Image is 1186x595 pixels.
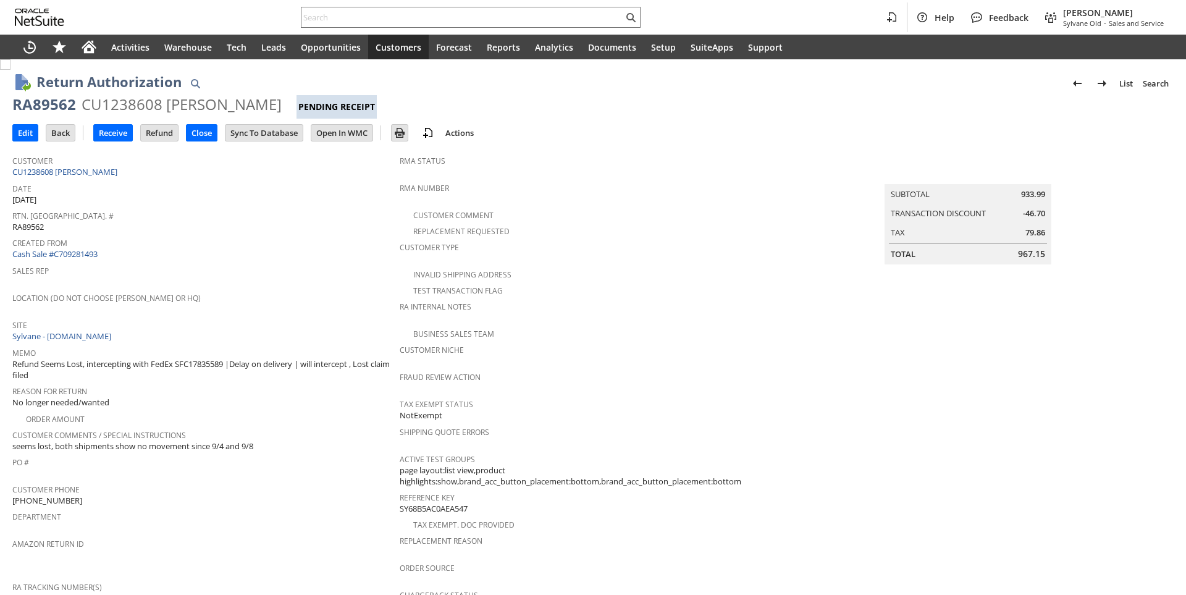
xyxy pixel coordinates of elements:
a: Recent Records [15,35,44,59]
span: Sylvane Old [1063,19,1101,28]
a: Warehouse [157,35,219,59]
a: Tax Exempt. Doc Provided [413,520,515,530]
a: PO # [12,457,29,468]
a: Support [741,35,790,59]
a: Replacement Requested [413,226,510,237]
img: add-record.svg [421,125,435,140]
a: Tax [891,227,905,238]
svg: Shortcuts [52,40,67,54]
input: Close [187,125,217,141]
a: RA Tracking Number(s) [12,582,102,593]
img: Print [392,125,407,140]
a: Invalid Shipping Address [413,269,511,280]
span: [PHONE_NUMBER] [12,495,82,507]
a: Transaction Discount [891,208,986,219]
span: page layout:list view,product highlights:show,brand_acc_button_placement:bottom,brand_acc_button_... [400,465,781,487]
div: Pending Receipt [296,95,377,119]
a: Total [891,248,915,260]
svg: Home [82,40,96,54]
span: - [1104,19,1106,28]
img: Quick Find [188,76,203,91]
span: -46.70 [1023,208,1045,219]
a: Business Sales Team [413,329,494,339]
div: CU1238608 [PERSON_NAME] [82,95,282,114]
a: Actions [440,127,479,138]
input: Sync To Database [225,125,303,141]
a: RMA Status [400,156,445,166]
svg: logo [15,9,64,26]
span: 933.99 [1021,188,1045,200]
a: Tax Exempt Status [400,399,473,410]
a: Customer Niche [400,345,464,355]
span: Warehouse [164,41,212,53]
a: SuiteApps [683,35,741,59]
span: Customers [376,41,421,53]
span: No longer needed/wanted [12,397,109,408]
div: RA89562 [12,95,76,114]
a: Documents [581,35,644,59]
span: Feedback [989,12,1028,23]
span: Forecast [436,41,472,53]
a: Memo [12,348,36,358]
span: SY68B5AC0AEA547 [400,503,468,515]
a: Date [12,184,32,194]
span: [PERSON_NAME] [1063,7,1164,19]
span: Refund Seems Lost, intercepting with FedEx SFC17835589 |Delay on delivery | will intercept , Lost... [12,358,393,381]
a: Order Source [400,563,455,573]
span: Reports [487,41,520,53]
a: Forecast [429,35,479,59]
a: Customer [12,156,53,166]
input: Open In WMC [311,125,372,141]
span: Help [935,12,954,23]
a: Test Transaction Flag [413,285,503,296]
a: Created From [12,238,67,248]
a: Setup [644,35,683,59]
a: Opportunities [293,35,368,59]
span: RA89562 [12,221,44,233]
a: Search [1138,74,1174,93]
span: Activities [111,41,149,53]
span: Analytics [535,41,573,53]
span: Sales and Service [1109,19,1164,28]
span: Setup [651,41,676,53]
a: Shipping Quote Errors [400,427,489,437]
a: Subtotal [891,188,930,200]
span: Leads [261,41,286,53]
a: Replacement reason [400,536,482,546]
a: Reason For Return [12,386,87,397]
img: Next [1095,76,1109,91]
a: Order Amount [26,414,85,424]
svg: Search [623,10,638,25]
a: Customer Comments / Special Instructions [12,430,186,441]
a: Sales Rep [12,266,49,276]
input: Search [301,10,623,25]
a: Tech [219,35,254,59]
span: 79.86 [1025,227,1045,238]
a: Reference Key [400,492,455,503]
div: Shortcuts [44,35,74,59]
input: Edit [13,125,38,141]
a: Analytics [528,35,581,59]
a: Reports [479,35,528,59]
input: Refund [141,125,178,141]
a: Active Test Groups [400,454,475,465]
span: [DATE] [12,194,36,206]
input: Print [392,125,408,141]
input: Receive [94,125,132,141]
a: Customers [368,35,429,59]
caption: Summary [885,164,1051,184]
a: Activities [104,35,157,59]
span: seems lost, both shipments show no movement since 9/4 and 9/8 [12,441,253,452]
a: Home [74,35,104,59]
a: Cash Sale #C709281493 [12,248,98,260]
a: RMA Number [400,183,449,193]
svg: Recent Records [22,40,37,54]
a: Sylvane - [DOMAIN_NAME] [12,331,114,342]
span: Documents [588,41,636,53]
a: Amazon Return ID [12,539,84,549]
span: SuiteApps [691,41,733,53]
a: Location (Do Not Choose [PERSON_NAME] or HQ) [12,293,201,303]
a: Rtn. [GEOGRAPHIC_DATA]. # [12,211,114,221]
a: Customer Type [400,242,459,253]
span: NotExempt [400,410,442,421]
